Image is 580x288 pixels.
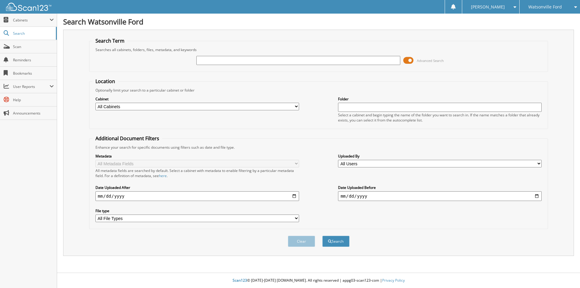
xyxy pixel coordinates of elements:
[95,208,299,213] label: File type
[13,31,53,36] span: Search
[6,3,51,11] img: scan123-logo-white.svg
[95,185,299,190] label: Date Uploaded After
[338,185,542,190] label: Date Uploaded Before
[92,37,127,44] legend: Search Term
[233,278,247,283] span: Scan123
[322,236,350,247] button: Search
[13,111,54,116] span: Announcements
[338,112,542,123] div: Select a cabinet and begin typing the name of the folder you want to search in. If the name match...
[471,5,505,9] span: [PERSON_NAME]
[95,191,299,201] input: start
[13,84,50,89] span: User Reports
[159,173,167,178] a: here
[338,96,542,102] label: Folder
[63,17,574,27] h1: Search Watsonville Ford
[92,88,545,93] div: Optionally limit your search to a particular cabinet or folder
[92,47,545,52] div: Searches all cabinets, folders, files, metadata, and keywords
[92,145,545,150] div: Enhance your search for specific documents using filters such as date and file type.
[57,273,580,288] div: © [DATE]-[DATE] [DOMAIN_NAME]. All rights reserved | appg03-scan123-com |
[528,5,562,9] span: Watsonville Ford
[92,135,162,142] legend: Additional Document Filters
[92,78,118,85] legend: Location
[13,97,54,102] span: Help
[13,57,54,63] span: Reminders
[13,18,50,23] span: Cabinets
[417,58,444,63] span: Advanced Search
[13,71,54,76] span: Bookmarks
[95,96,299,102] label: Cabinet
[13,44,54,49] span: Scan
[95,154,299,159] label: Metadata
[338,154,542,159] label: Uploaded By
[382,278,405,283] a: Privacy Policy
[338,191,542,201] input: end
[95,168,299,178] div: All metadata fields are searched by default. Select a cabinet with metadata to enable filtering b...
[288,236,315,247] button: Clear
